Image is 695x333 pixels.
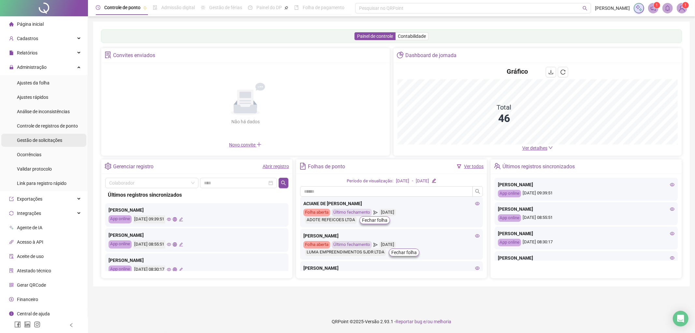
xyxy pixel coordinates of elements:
div: [PERSON_NAME] [498,181,674,188]
span: Fechar folha [362,217,387,224]
span: Gestão de solicitações [17,138,62,143]
div: Últimos registros sincronizados [108,191,286,199]
div: Folha aberta [303,241,330,249]
div: LUMA EMPREENDIMENTOS SJDR LTDA [305,249,386,256]
span: Painel de controle [357,34,393,39]
span: Análise de inconsistências [17,109,70,114]
span: Versão [365,319,379,324]
span: info-circle [9,311,14,316]
span: eye [167,267,171,272]
span: eye [475,201,480,206]
span: Ver detalhes [522,145,547,151]
span: down [548,145,553,150]
a: Abrir registro [263,164,289,169]
div: Folha aberta [303,209,330,216]
span: reload [560,69,566,75]
div: Último fechamento [332,209,372,216]
span: pushpin [143,6,147,10]
span: eye [670,207,674,211]
span: file [9,51,14,55]
span: bell [665,5,671,11]
span: Atestado técnico [17,268,51,273]
span: linkedin [24,321,31,328]
div: [DATE] 08:30:17 [133,265,165,274]
span: 1 [656,3,658,8]
span: Contabilidade [398,34,426,39]
span: Controle de ponto [104,5,140,10]
span: filter [457,164,461,169]
span: export [9,197,14,201]
div: App online [498,190,521,197]
span: eye [475,234,480,238]
span: eye [670,256,674,260]
span: Painel do DP [256,5,282,10]
span: Gestão de férias [209,5,242,10]
img: 67348 [677,3,687,13]
span: clock-circle [96,5,100,10]
div: Convites enviados [113,50,155,61]
div: [DATE] 08:30:17 [498,239,674,246]
div: [PERSON_NAME] [109,257,285,264]
div: [DATE] 09:39:51 [133,215,165,223]
span: send [373,209,378,216]
span: Integrações [17,211,41,216]
span: Reportar bug e/ou melhoria [396,319,451,324]
h4: Gráfico [507,67,528,76]
a: Ver todos [464,164,484,169]
span: lock [9,65,14,69]
span: qrcode [9,283,14,287]
div: Dashboard de jornada [405,50,456,61]
span: sun [201,5,205,10]
span: Gerar QRCode [17,282,46,288]
div: [DATE] [379,241,396,249]
span: setting [105,163,111,170]
span: file-text [299,163,306,170]
span: [PERSON_NAME] [595,5,630,12]
span: Admissão digital [161,5,195,10]
span: facebook [14,321,21,328]
span: send [373,241,378,249]
div: [DATE] [396,178,409,185]
span: eye [475,266,480,270]
span: Fechar folha [391,249,417,256]
div: App online [109,215,132,223]
span: file-done [153,5,157,10]
span: audit [9,254,14,259]
span: Acesso à API [17,239,43,245]
span: dollar [9,297,14,302]
div: [PERSON_NAME] [498,205,674,213]
div: App online [109,265,132,274]
div: [PERSON_NAME] [109,206,285,214]
span: Financeiro [17,297,38,302]
div: [DATE] [379,209,396,216]
div: [DATE] [416,178,429,185]
span: Ocorrências [17,152,41,157]
span: Exportações [17,196,42,202]
div: [PERSON_NAME] [109,232,285,239]
span: Aceite de uso [17,254,44,259]
div: - [412,178,413,185]
span: notification [650,5,656,11]
span: global [173,242,177,247]
div: Período de visualização: [347,178,393,185]
span: pie-chart [397,52,404,58]
span: api [9,240,14,244]
span: Controle de registros de ponto [17,123,78,129]
sup: 1 [654,2,660,8]
span: search [475,189,480,194]
span: Central de ajuda [17,311,50,316]
span: Ajustes da folha [17,80,50,85]
span: eye [167,217,171,221]
span: book [294,5,299,10]
div: [DATE] 08:55:51 [498,214,674,222]
div: [DATE] 08:55:51 [133,240,165,249]
span: solution [9,268,14,273]
div: ADOTE REFEICOES LTDA [305,216,357,224]
span: sync [9,211,14,216]
span: user-add [9,36,14,41]
span: edit [179,217,183,221]
span: Novo convite [229,142,262,147]
span: Folha de pagamento [303,5,344,10]
a: Ver detalhes down [522,145,553,151]
span: global [173,217,177,221]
